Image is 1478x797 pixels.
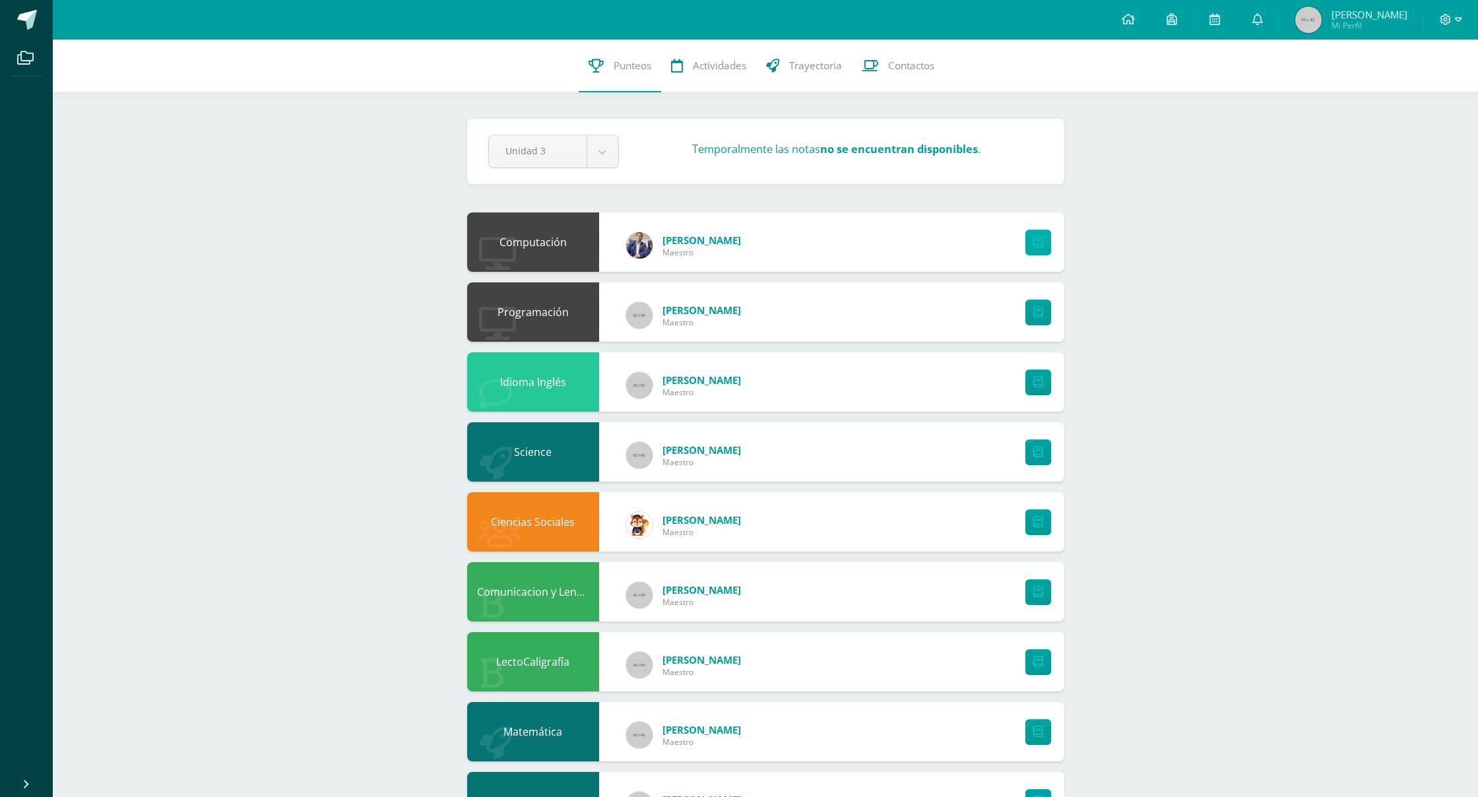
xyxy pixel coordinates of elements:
img: 60x60 [626,372,653,398]
span: Maestro [662,596,741,608]
h3: Temporalmente las notas . [692,142,980,156]
img: 45x45 [1295,7,1322,33]
span: Mi Perfil [1332,20,1407,31]
a: [PERSON_NAME] [662,513,741,526]
span: Contactos [888,59,934,73]
span: Maestro [662,666,741,678]
a: [PERSON_NAME] [662,583,741,596]
a: Trayectoria [756,40,852,92]
img: 2c8eb8f9dbbebd50f4d46d2f20b35556.png [626,232,653,259]
a: Unidad 3 [489,135,618,168]
span: [PERSON_NAME] [1332,8,1407,21]
img: 60x60 [626,652,653,678]
div: Idioma Inglés [467,352,599,412]
span: Maestro [662,736,741,748]
span: Trayectoria [789,59,842,73]
div: Programación [467,282,599,342]
div: Ciencias Sociales [467,492,599,552]
span: Unidad 3 [505,135,570,166]
img: 60x60 [626,722,653,748]
div: Comunicacion y Lenguaje [467,562,599,622]
a: Punteos [579,40,661,92]
img: 3a0dbf9e1f58bce29e04921a28a215f1.png [626,512,653,538]
span: Maestro [662,247,741,258]
a: Contactos [852,40,944,92]
a: Actividades [661,40,756,92]
div: Matemática [467,702,599,761]
span: Maestro [662,387,741,398]
a: [PERSON_NAME] [662,653,741,666]
a: [PERSON_NAME] [662,373,741,387]
div: Computación [467,212,599,272]
span: Maestro [662,317,741,328]
img: 60x60 [626,302,653,329]
span: Maestro [662,457,741,468]
a: [PERSON_NAME] [662,303,741,317]
a: [PERSON_NAME] [662,723,741,736]
strong: no se encuentran disponibles [820,142,978,156]
img: 60x60 [626,442,653,468]
span: Maestro [662,526,741,538]
span: Actividades [693,59,746,73]
img: 60x60 [626,582,653,608]
div: LectoCaligrafía [467,632,599,691]
div: Science [467,422,599,482]
span: Punteos [614,59,651,73]
a: [PERSON_NAME] [662,443,741,457]
a: [PERSON_NAME] [662,234,741,247]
